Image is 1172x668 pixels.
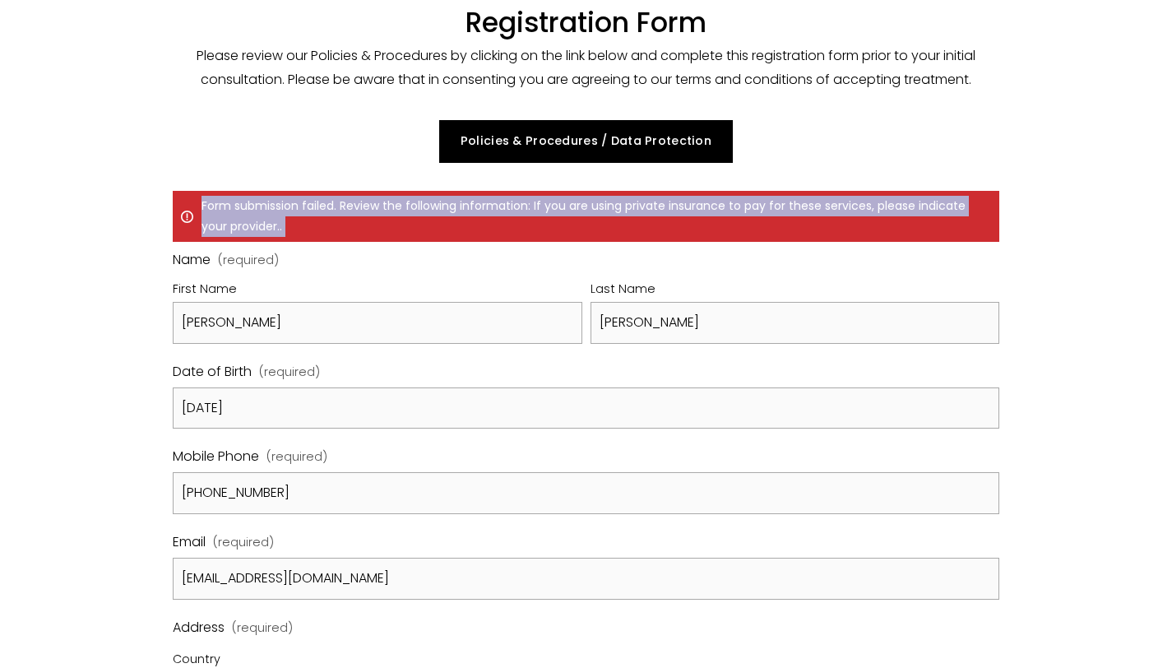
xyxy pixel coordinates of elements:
[232,622,293,633] span: (required)
[173,616,225,640] span: Address
[173,44,999,92] p: Please review our Policies & Procedures by clicking on the link below and complete this registrat...
[173,279,581,302] div: First Name
[173,248,211,272] span: Name
[173,360,252,384] span: Date of Birth
[218,254,279,266] span: (required)
[259,362,320,383] span: (required)
[591,279,999,302] div: Last Name
[173,191,999,242] p: Form submission failed. Review the following information: If you are using private insurance to p...
[173,531,206,554] span: Email
[266,447,327,468] span: (required)
[439,120,734,163] a: Policies & Procedures / Data Protection
[173,445,259,469] span: Mobile Phone
[173,6,999,39] h1: Registration Form
[213,532,274,554] span: (required)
